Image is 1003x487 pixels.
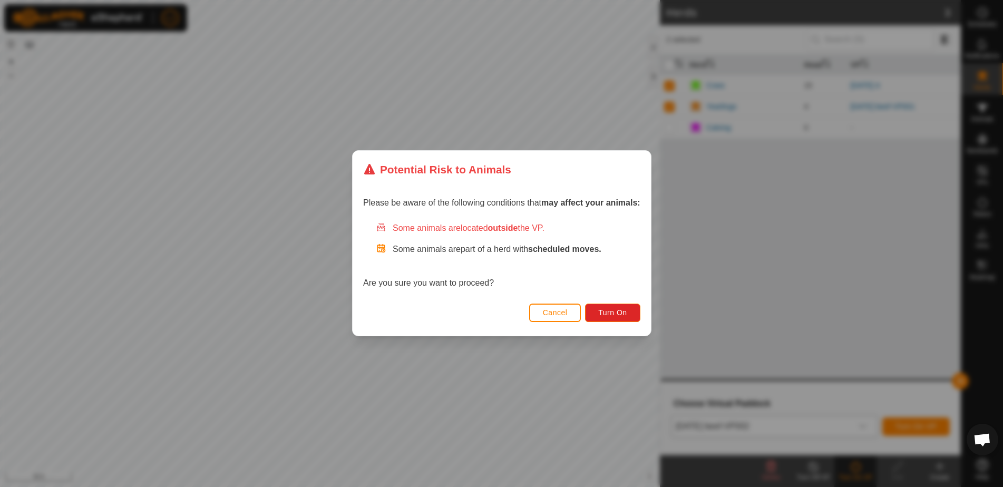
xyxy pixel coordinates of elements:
button: Turn On [585,304,640,322]
div: Are you sure you want to proceed? [363,222,640,290]
div: Potential Risk to Animals [363,161,511,178]
div: Some animals are [376,222,640,235]
button: Cancel [529,304,581,322]
strong: outside [488,224,518,233]
span: Cancel [542,309,567,317]
span: Turn On [598,309,627,317]
p: Some animals are [393,244,640,256]
div: Open chat [967,424,998,455]
span: Please be aware of the following conditions that [363,199,640,208]
span: part of a herd with [461,245,601,254]
strong: may affect your animals: [541,199,640,208]
span: located the VP. [461,224,544,233]
strong: scheduled moves. [528,245,601,254]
